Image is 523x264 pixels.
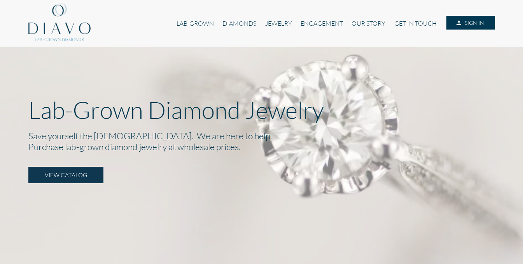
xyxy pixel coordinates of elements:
a: VIEW CATALOG [28,167,103,183]
a: JEWELRY [261,16,296,31]
a: GET IN TOUCH [390,16,441,31]
a: DIAMONDS [218,16,261,31]
a: LAB-GROWN [172,16,218,31]
a: ENGAGEMENT [296,16,347,31]
a: OUR STORY [347,16,390,31]
p: Lab-Grown Diamond Jewelry [28,96,495,124]
h2: Save yourself the [DEMOGRAPHIC_DATA]. We are here to help. Purchase lab-grown diamond jewelry at ... [28,130,495,152]
a: SIGN IN [446,16,495,30]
